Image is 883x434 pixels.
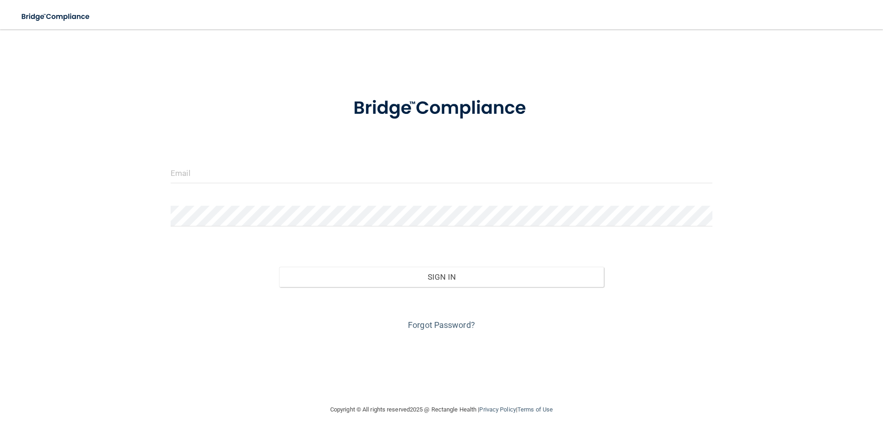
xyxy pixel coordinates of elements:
[408,320,475,330] a: Forgot Password?
[334,85,549,132] img: bridge_compliance_login_screen.278c3ca4.svg
[517,406,553,413] a: Terms of Use
[274,395,609,424] div: Copyright © All rights reserved 2025 @ Rectangle Health | |
[14,7,98,26] img: bridge_compliance_login_screen.278c3ca4.svg
[171,163,712,183] input: Email
[279,267,604,287] button: Sign In
[479,406,516,413] a: Privacy Policy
